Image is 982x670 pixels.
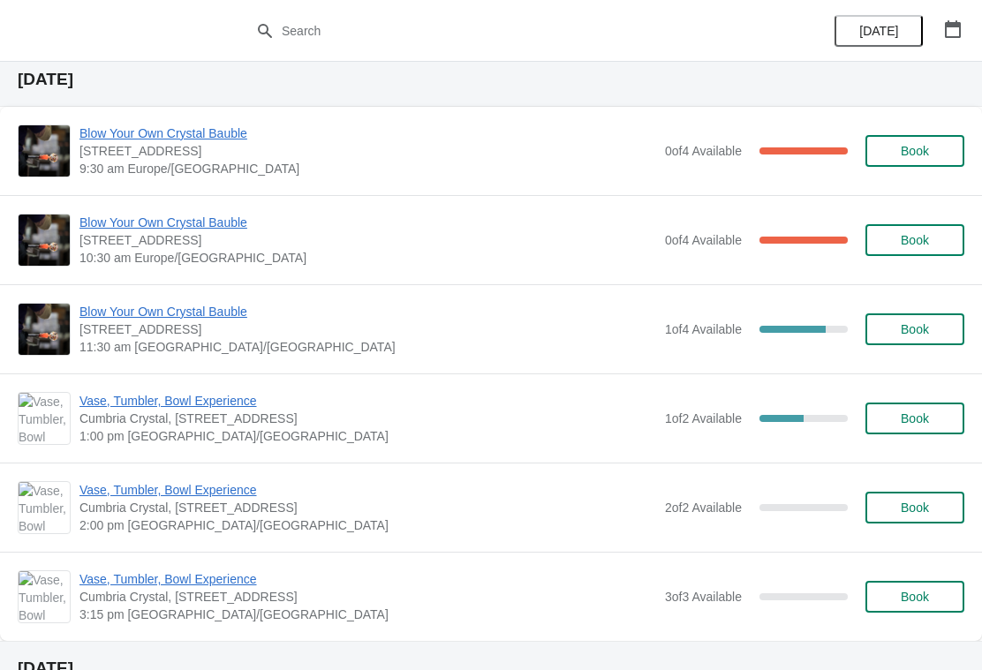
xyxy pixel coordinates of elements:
[865,581,964,613] button: Book
[79,231,656,249] span: [STREET_ADDRESS]
[665,411,742,425] span: 1 of 2 Available
[665,233,742,247] span: 0 of 4 Available
[901,501,929,515] span: Book
[79,142,656,160] span: [STREET_ADDRESS]
[19,125,70,177] img: Blow Your Own Crystal Bauble | Cumbria Crystal, Canal Street, Ulverston LA12 7LB, UK | 9:30 am Eu...
[901,590,929,604] span: Book
[79,606,656,623] span: 3:15 pm [GEOGRAPHIC_DATA]/[GEOGRAPHIC_DATA]
[859,24,898,38] span: [DATE]
[79,320,656,338] span: [STREET_ADDRESS]
[665,144,742,158] span: 0 of 4 Available
[865,492,964,523] button: Book
[19,393,70,444] img: Vase, Tumbler, Bowl Experience | Cumbria Crystal, Unit 4 Canal Street, Ulverston LA12 7LB, UK | 1...
[79,516,656,534] span: 2:00 pm [GEOGRAPHIC_DATA]/[GEOGRAPHIC_DATA]
[19,304,70,355] img: Blow Your Own Crystal Bauble | Cumbria Crystal, Canal Street, Ulverston LA12 7LB, UK | 11:30 am E...
[665,322,742,336] span: 1 of 4 Available
[901,322,929,336] span: Book
[79,392,656,410] span: Vase, Tumbler, Bowl Experience
[865,313,964,345] button: Book
[79,249,656,267] span: 10:30 am Europe/[GEOGRAPHIC_DATA]
[79,499,656,516] span: Cumbria Crystal, [STREET_ADDRESS]
[79,214,656,231] span: Blow Your Own Crystal Bauble
[665,590,742,604] span: 3 of 3 Available
[901,411,929,425] span: Book
[19,482,70,533] img: Vase, Tumbler, Bowl Experience | Cumbria Crystal, Unit 4 Canal Street, Ulverston LA12 7LB, UK | 2...
[79,160,656,177] span: 9:30 am Europe/[GEOGRAPHIC_DATA]
[79,124,656,142] span: Blow Your Own Crystal Bauble
[79,481,656,499] span: Vase, Tumbler, Bowl Experience
[79,427,656,445] span: 1:00 pm [GEOGRAPHIC_DATA]/[GEOGRAPHIC_DATA]
[19,215,70,266] img: Blow Your Own Crystal Bauble | Cumbria Crystal, Canal Street, Ulverston LA12 7LB, UK | 10:30 am E...
[865,135,964,167] button: Book
[901,144,929,158] span: Book
[835,15,923,47] button: [DATE]
[79,588,656,606] span: Cumbria Crystal, [STREET_ADDRESS]
[901,233,929,247] span: Book
[79,338,656,356] span: 11:30 am [GEOGRAPHIC_DATA]/[GEOGRAPHIC_DATA]
[865,403,964,434] button: Book
[18,71,964,88] h2: [DATE]
[79,410,656,427] span: Cumbria Crystal, [STREET_ADDRESS]
[19,571,70,622] img: Vase, Tumbler, Bowl Experience | Cumbria Crystal, Unit 4 Canal Street, Ulverston LA12 7LB, UK | 3...
[665,501,742,515] span: 2 of 2 Available
[79,303,656,320] span: Blow Your Own Crystal Bauble
[281,15,736,47] input: Search
[865,224,964,256] button: Book
[79,570,656,588] span: Vase, Tumbler, Bowl Experience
